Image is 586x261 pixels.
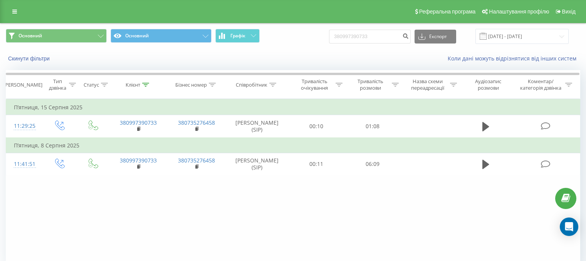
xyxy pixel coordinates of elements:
[175,82,207,88] div: Бізнес номер
[236,82,267,88] div: Співробітник
[296,78,334,91] div: Тривалість очікування
[6,29,107,43] button: Основний
[489,8,549,15] span: Налаштування профілю
[84,82,99,88] div: Статус
[6,138,580,153] td: П’ятниця, 8 Серпня 2025
[351,78,390,91] div: Тривалість розмови
[215,29,260,43] button: Графік
[126,82,140,88] div: Клієнт
[289,153,344,175] td: 00:11
[6,100,580,115] td: П’ятниця, 15 Серпня 2025
[560,217,578,236] div: Open Intercom Messenger
[518,78,563,91] div: Коментар/категорія дзвінка
[6,55,54,62] button: Скинути фільтри
[226,153,289,175] td: [PERSON_NAME] (SIP)
[448,55,580,62] a: Коли дані можуть відрізнятися вiд інших систем
[111,29,212,43] button: Основний
[466,78,511,91] div: Аудіозапис розмови
[120,119,157,126] a: 380997390733
[329,30,411,43] input: Пошук за номером
[14,119,34,134] div: 11:29:25
[289,115,344,138] td: 00:10
[49,78,67,91] div: Тип дзвінка
[415,30,456,43] button: Експорт
[344,153,400,175] td: 06:09
[178,119,215,126] a: 380735276458
[3,82,42,88] div: [PERSON_NAME]
[18,33,42,39] span: Основний
[120,157,157,164] a: 380997390733
[562,8,576,15] span: Вихід
[408,78,448,91] div: Назва схеми переадресації
[419,8,476,15] span: Реферальна програма
[14,157,34,172] div: 11:41:51
[344,115,400,138] td: 01:08
[226,115,289,138] td: [PERSON_NAME] (SIP)
[230,33,245,38] span: Графік
[178,157,215,164] a: 380735276458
